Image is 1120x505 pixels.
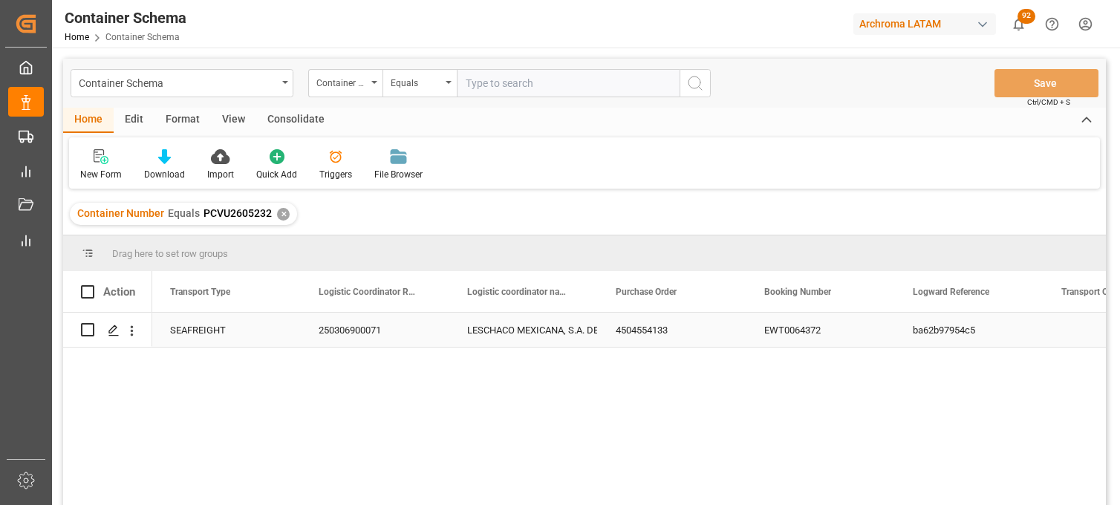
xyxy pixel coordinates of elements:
a: Home [65,32,89,42]
div: LESCHACO MEXICANA, S.A. DE C.V. [467,313,580,348]
div: ba62b97954c5 [895,313,1044,347]
span: Ctrl/CMD + S [1027,97,1070,108]
input: Type to search [457,69,680,97]
div: Consolidate [256,108,336,133]
div: Quick Add [256,168,297,181]
button: search button [680,69,711,97]
div: File Browser [374,168,423,181]
div: Download [144,168,185,181]
div: 250306900071 [301,313,449,347]
div: Archroma LATAM [853,13,996,35]
button: Save [994,69,1098,97]
span: Container Number [77,207,164,219]
div: Home [63,108,114,133]
span: Booking Number [764,287,831,297]
div: Action [103,285,135,299]
div: Container Schema [79,73,277,91]
div: Triggers [319,168,352,181]
button: Archroma LATAM [853,10,1002,38]
div: Equals [391,73,441,90]
button: open menu [382,69,457,97]
div: Format [154,108,211,133]
span: Equals [168,207,200,219]
div: Container Schema [65,7,186,29]
span: Transport Type [170,287,230,297]
span: Logistic Coordinator Reference Number [319,287,418,297]
div: Press SPACE to select this row. [63,313,152,348]
button: Help Center [1035,7,1069,41]
span: Purchase Order [616,287,677,297]
div: ✕ [277,208,290,221]
div: 4504554133 [598,313,746,347]
button: open menu [71,69,293,97]
div: Container Number [316,73,367,90]
div: New Form [80,168,122,181]
span: Logward Reference [913,287,989,297]
div: SEAFREIGHT [152,313,301,347]
span: 92 [1018,9,1035,24]
button: open menu [308,69,382,97]
button: show 92 new notifications [1002,7,1035,41]
div: View [211,108,256,133]
span: PCVU2605232 [204,207,272,219]
div: Import [207,168,234,181]
div: EWT0064372 [746,313,895,347]
div: Edit [114,108,154,133]
span: Logistic coordinator name [467,287,567,297]
span: Drag here to set row groups [112,248,228,259]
